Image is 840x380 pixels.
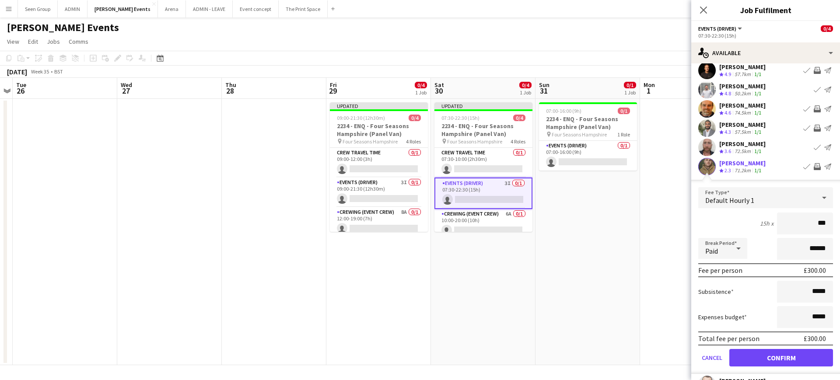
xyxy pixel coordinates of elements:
[754,109,761,116] app-skills-label: 1/1
[642,86,655,96] span: 1
[698,25,736,32] span: Events (Driver)
[7,21,119,34] h1: [PERSON_NAME] Events
[511,138,525,145] span: 4 Roles
[54,68,63,75] div: BST
[447,138,502,145] span: Four Seasons Hampshire
[724,167,731,174] span: 2.3
[733,71,752,78] div: 57.7km
[233,0,279,17] button: Event concept
[513,115,525,121] span: 0/4
[724,129,731,135] span: 4.3
[434,148,532,178] app-card-role: Crew Travel Time0/107:30-10:00 (2h30m)
[330,178,428,207] app-card-role: Events (Driver)3I0/109:00-21:30 (12h30m)
[434,102,532,232] app-job-card: Updated07:30-22:30 (15h)0/42234 - ENQ - Four Seasons Hampshire (Panel Van) Four Seasons Hampshire...
[754,167,761,174] app-skills-label: 1/1
[225,81,236,89] span: Thu
[433,86,444,96] span: 30
[409,115,421,121] span: 0/4
[24,36,42,47] a: Edit
[119,86,132,96] span: 27
[754,148,761,154] app-skills-label: 1/1
[733,148,752,155] div: 72.5km
[3,36,23,47] a: View
[724,148,731,154] span: 3.6
[329,86,337,96] span: 29
[698,266,742,275] div: Fee per person
[538,86,549,96] span: 31
[330,102,428,109] div: Updated
[754,129,761,135] app-skills-label: 1/1
[539,81,549,89] span: Sun
[539,141,637,171] app-card-role: Events (Driver)0/107:00-16:00 (9h)
[705,196,754,205] span: Default Hourly 1
[520,89,531,96] div: 1 Job
[186,0,233,17] button: ADMIN - LEAVE
[754,90,761,97] app-skills-label: 1/1
[733,90,752,98] div: 50.2km
[719,140,766,148] div: [PERSON_NAME]
[644,81,655,89] span: Mon
[733,129,752,136] div: 57.5km
[330,81,337,89] span: Fri
[754,71,761,77] app-skills-label: 1/1
[330,207,428,237] app-card-role: Crewing (Event Crew)8A0/112:00-19:00 (7h)
[617,131,630,138] span: 1 Role
[539,102,637,171] app-job-card: 07:00-16:00 (9h)0/12234 - ENQ - Four Seasons Hampshire (Panel Van) Four Seasons Hampshire1 RoleEv...
[434,178,532,209] app-card-role: Events (Driver)3I0/107:30-22:30 (15h)
[624,89,636,96] div: 1 Job
[733,109,752,117] div: 74.5km
[29,68,51,75] span: Week 35
[698,288,734,296] label: Subsistence
[698,349,726,366] button: Cancel
[760,220,773,227] div: 15h x
[224,86,236,96] span: 28
[729,349,833,366] button: Confirm
[624,82,636,88] span: 0/1
[58,0,87,17] button: ADMIN
[434,122,532,138] h3: 2234 - ENQ - Four Seasons Hampshire (Panel Van)
[330,122,428,138] h3: 2234 - ENQ - Four Seasons Hampshire (Panel Van)
[698,334,759,343] div: Total fee per person
[705,247,718,255] span: Paid
[698,25,743,32] button: Events (Driver)
[7,67,27,76] div: [DATE]
[415,82,427,88] span: 0/4
[28,38,38,45] span: Edit
[415,89,427,96] div: 1 Job
[698,313,747,321] label: Expenses budget
[546,108,581,114] span: 07:00-16:00 (9h)
[698,32,833,39] div: 07:30-22:30 (15h)
[804,266,826,275] div: £300.00
[441,115,479,121] span: 07:30-22:30 (15h)
[519,82,532,88] span: 0/4
[337,115,385,121] span: 09:00-21:30 (12h30m)
[539,115,637,131] h3: 2234 - ENQ - Four Seasons Hampshire (Panel Van)
[618,108,630,114] span: 0/1
[724,90,731,97] span: 4.8
[434,81,444,89] span: Sat
[15,86,26,96] span: 26
[719,82,766,90] div: [PERSON_NAME]
[279,0,328,17] button: The Print Space
[406,138,421,145] span: 4 Roles
[804,334,826,343] div: £300.00
[724,109,731,116] span: 4.6
[719,63,766,71] div: [PERSON_NAME]
[69,38,88,45] span: Comms
[330,102,428,232] app-job-card: Updated09:00-21:30 (12h30m)0/42234 - ENQ - Four Seasons Hampshire (Panel Van) Four Seasons Hampsh...
[47,38,60,45] span: Jobs
[16,81,26,89] span: Tue
[724,71,731,77] span: 4.9
[7,38,19,45] span: View
[65,36,92,47] a: Comms
[434,209,532,239] app-card-role: Crewing (Event Crew)6A0/110:00-20:00 (10h)
[18,0,58,17] button: Seen Group
[330,148,428,178] app-card-role: Crew Travel Time0/109:00-12:00 (3h)
[821,25,833,32] span: 0/4
[343,138,398,145] span: Four Seasons Hampshire
[434,102,532,109] div: Updated
[719,159,766,167] div: [PERSON_NAME]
